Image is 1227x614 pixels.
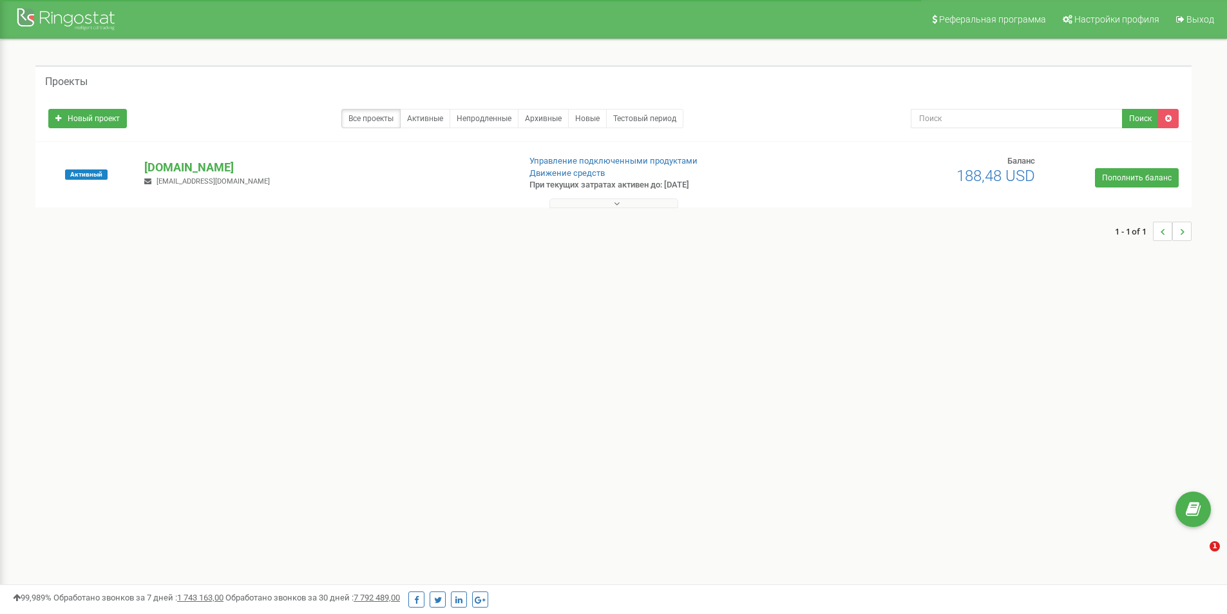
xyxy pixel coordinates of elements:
a: Новый проект [48,109,127,128]
span: 188,48 USD [956,167,1035,185]
h5: Проекты [45,76,88,88]
span: Обработано звонков за 7 дней : [53,593,224,602]
span: [EMAIL_ADDRESS][DOMAIN_NAME] [157,177,270,186]
span: 1 - 1 of 1 [1115,222,1153,241]
input: Поиск [911,109,1123,128]
a: Тестовый период [606,109,683,128]
span: Активный [65,169,108,180]
u: 7 792 489,00 [354,593,400,602]
span: Баланс [1007,156,1035,166]
span: Настройки профиля [1074,14,1159,24]
iframe: Intercom live chat [1183,541,1214,572]
button: Поиск [1122,109,1159,128]
a: Управление подключенными продуктами [529,156,698,166]
a: Архивные [518,109,569,128]
nav: ... [1115,209,1192,254]
span: Выход [1186,14,1214,24]
a: Активные [400,109,450,128]
p: При текущих затратах активен до: [DATE] [529,179,797,191]
a: Все проекты [341,109,401,128]
span: Реферальная программа [939,14,1046,24]
span: 1 [1210,541,1220,552]
span: Обработано звонков за 30 дней : [225,593,400,602]
a: Пополнить баланс [1095,168,1179,187]
span: 99,989% [13,593,52,602]
a: Новые [568,109,607,128]
u: 1 743 163,00 [177,593,224,602]
a: Непродленные [450,109,518,128]
a: Движение средств [529,168,605,178]
p: [DOMAIN_NAME] [144,159,508,176]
